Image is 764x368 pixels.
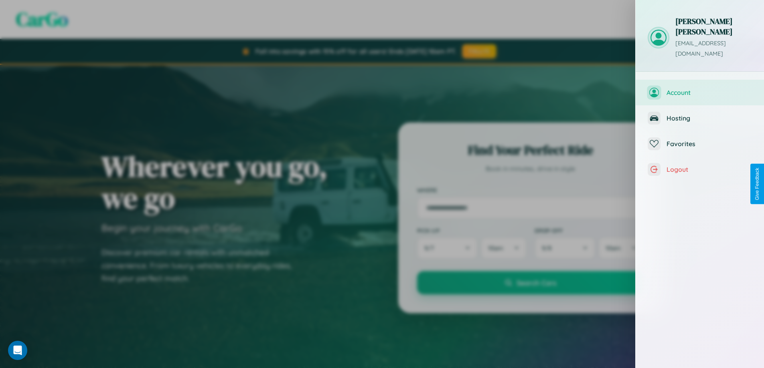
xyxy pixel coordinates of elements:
div: Give Feedback [754,168,760,200]
h3: [PERSON_NAME] [PERSON_NAME] [675,16,752,37]
div: Open Intercom Messenger [8,341,27,360]
button: Hosting [636,105,764,131]
span: Account [667,88,752,97]
button: Account [636,80,764,105]
span: Logout [667,165,752,173]
button: Favorites [636,131,764,157]
p: [EMAIL_ADDRESS][DOMAIN_NAME] [675,38,752,59]
span: Hosting [667,114,752,122]
span: Favorites [667,140,752,148]
button: Logout [636,157,764,182]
